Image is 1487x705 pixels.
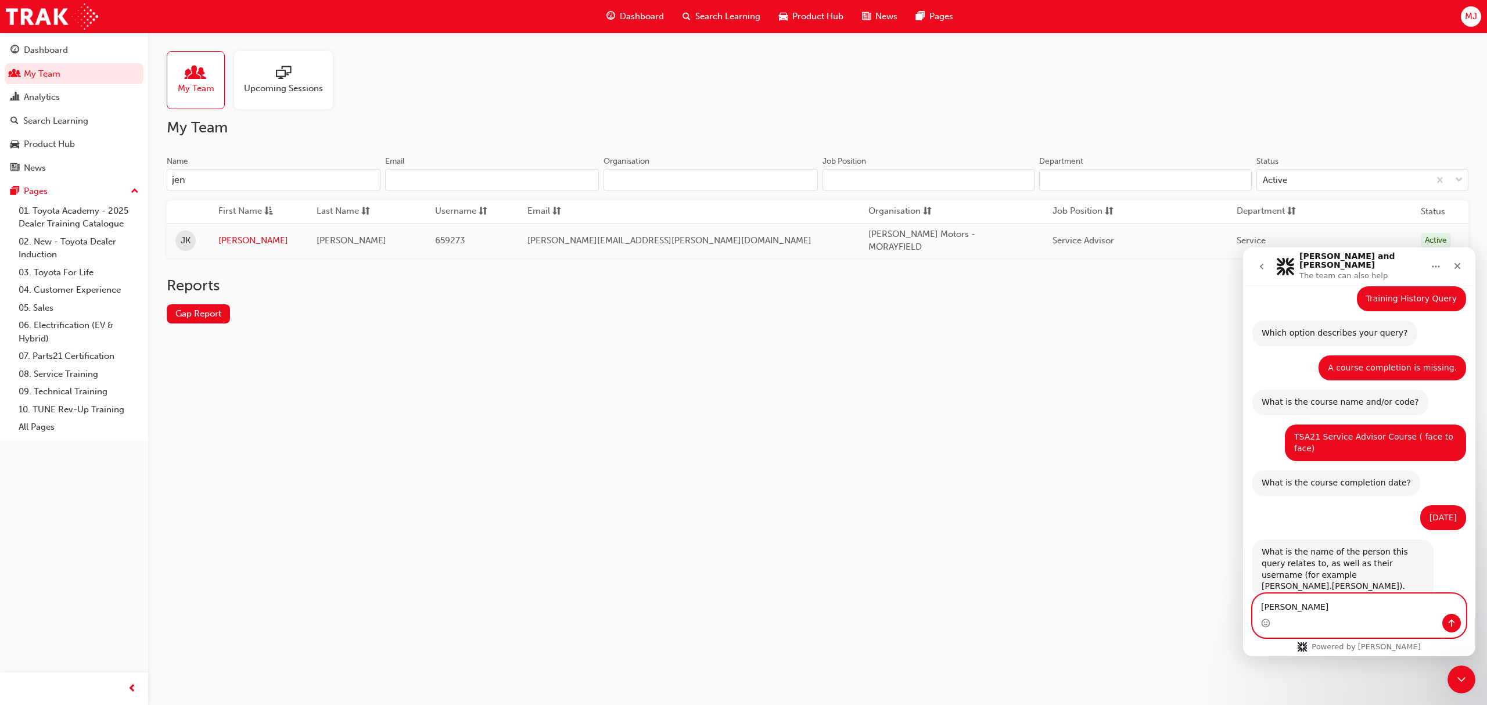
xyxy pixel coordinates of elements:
[14,316,143,347] a: 06. Electrification (EV & Hybrid)
[178,82,214,95] span: My Team
[620,10,664,23] span: Dashboard
[5,134,143,155] a: Product Hub
[167,276,1468,295] h2: Reports
[868,204,921,219] span: Organisation
[1287,204,1296,219] span: sorting-icon
[14,383,143,401] a: 09. Technical Training
[167,304,230,323] a: Gap Report
[385,169,599,191] input: Email
[317,204,359,219] span: Last Name
[317,235,386,246] span: [PERSON_NAME]
[1237,235,1266,246] span: Service
[14,347,143,365] a: 07. Parts21 Certification
[5,181,143,202] button: Pages
[244,82,323,95] span: Upcoming Sessions
[695,10,760,23] span: Search Learning
[1455,173,1463,188] span: down-icon
[597,5,673,28] a: guage-iconDashboard
[5,157,143,179] a: News
[1448,666,1475,693] iframe: Intercom live chat
[1243,247,1475,656] iframe: Intercom live chat
[1237,204,1301,219] button: Departmentsorting-icon
[218,204,262,219] span: First Name
[317,204,380,219] button: Last Namesorting-icon
[868,204,932,219] button: Organisationsorting-icon
[875,10,897,23] span: News
[23,114,88,128] div: Search Learning
[276,66,291,82] span: sessionType_ONLINE_URL-icon
[24,161,46,175] div: News
[5,63,143,85] a: My Team
[5,87,143,108] a: Analytics
[1039,169,1252,191] input: Department
[131,184,139,199] span: up-icon
[435,204,499,219] button: Usernamesorting-icon
[6,3,98,30] img: Trak
[527,204,591,219] button: Emailsorting-icon
[923,204,932,219] span: sorting-icon
[167,169,380,191] input: Name
[5,37,143,181] button: DashboardMy TeamAnalyticsSearch LearningProduct HubNews
[128,682,137,696] span: prev-icon
[916,9,925,24] span: pages-icon
[10,92,19,103] span: chart-icon
[868,229,975,253] span: [PERSON_NAME] Motors - MORAYFIELD
[604,156,649,167] div: Organisation
[14,233,143,264] a: 02. New - Toyota Dealer Induction
[929,10,953,23] span: Pages
[24,44,68,57] div: Dashboard
[14,264,143,282] a: 03. Toyota For Life
[218,234,300,247] a: [PERSON_NAME]
[435,235,465,246] span: 659273
[14,281,143,299] a: 04. Customer Experience
[779,9,788,24] span: car-icon
[1461,6,1481,27] button: MJ
[479,204,487,219] span: sorting-icon
[167,156,188,167] div: Name
[218,204,282,219] button: First Nameasc-icon
[792,10,843,23] span: Product Hub
[24,185,48,198] div: Pages
[10,186,19,197] span: pages-icon
[1263,174,1287,187] div: Active
[14,401,143,419] a: 10. TUNE Rev-Up Training
[10,116,19,127] span: search-icon
[822,169,1035,191] input: Job Position
[188,66,203,82] span: people-icon
[385,156,405,167] div: Email
[435,204,476,219] span: Username
[1053,204,1102,219] span: Job Position
[361,204,370,219] span: sorting-icon
[1053,204,1116,219] button: Job Positionsorting-icon
[14,202,143,233] a: 01. Toyota Academy - 2025 Dealer Training Catalogue
[24,138,75,151] div: Product Hub
[1421,233,1451,249] div: Active
[1465,10,1477,23] span: MJ
[5,39,143,61] a: Dashboard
